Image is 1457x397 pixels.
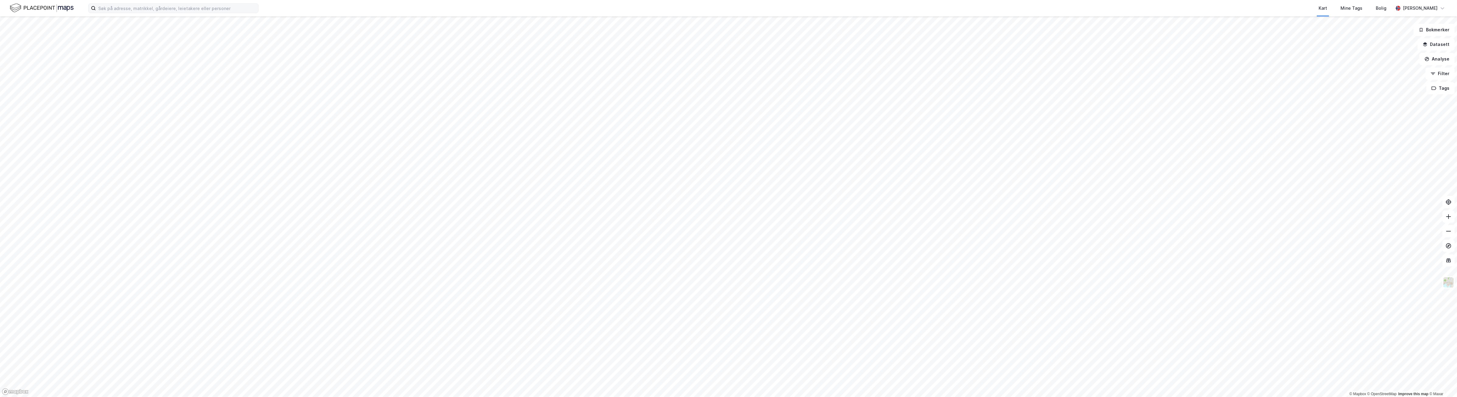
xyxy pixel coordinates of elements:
div: Mine Tags [1341,5,1362,12]
input: Søk på adresse, matrikkel, gårdeiere, leietakere eller personer [96,4,258,13]
div: Kart [1319,5,1327,12]
div: [PERSON_NAME] [1403,5,1438,12]
div: Bolig [1376,5,1386,12]
iframe: Chat Widget [1427,368,1457,397]
img: logo.f888ab2527a4732fd821a326f86c7f29.svg [10,3,74,13]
